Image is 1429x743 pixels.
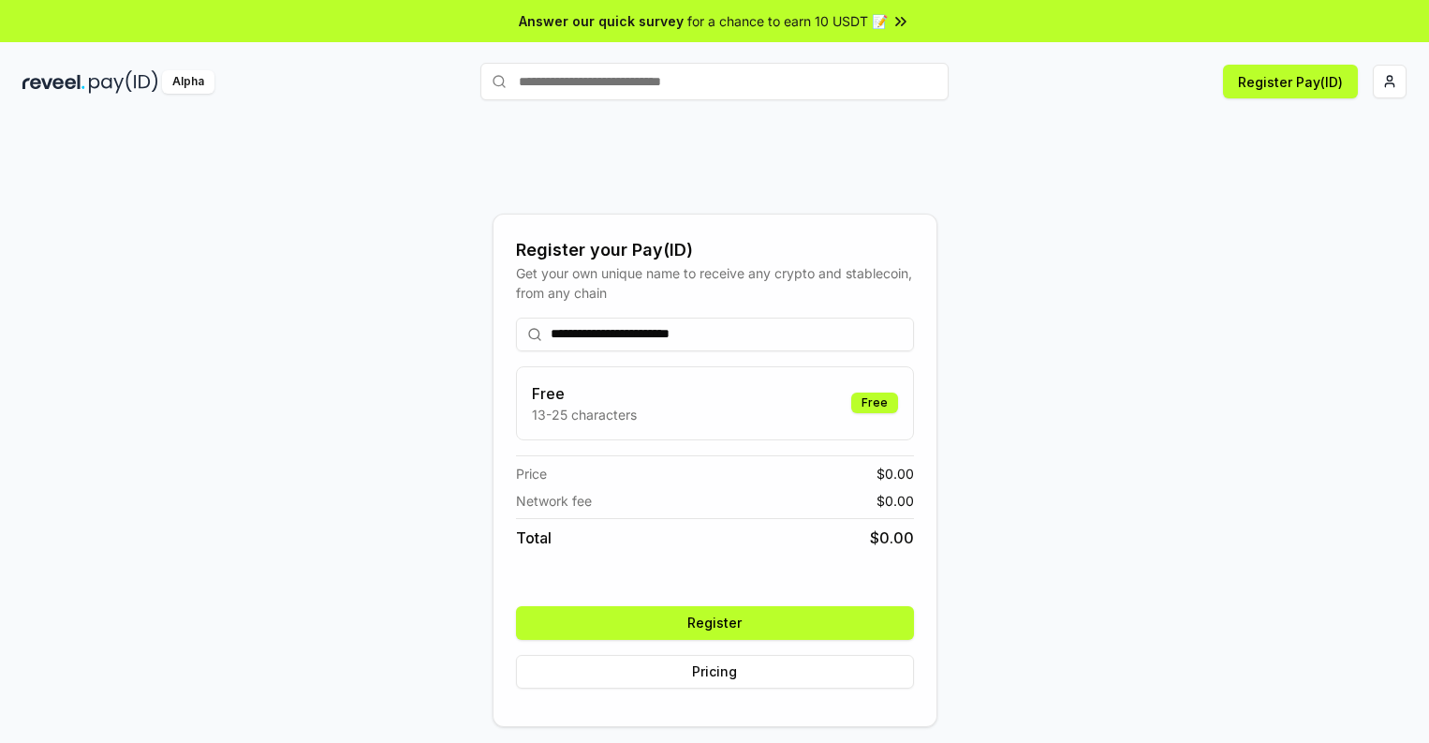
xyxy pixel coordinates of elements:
[516,263,914,303] div: Get your own unique name to receive any crypto and stablecoin, from any chain
[519,11,684,31] span: Answer our quick survey
[532,382,637,405] h3: Free
[162,70,214,94] div: Alpha
[516,491,592,511] span: Network fee
[516,527,552,549] span: Total
[851,393,898,413] div: Free
[516,606,914,640] button: Register
[532,405,637,424] p: 13-25 characters
[89,70,158,94] img: pay_id
[1223,65,1358,98] button: Register Pay(ID)
[870,527,914,549] span: $ 0.00
[877,464,914,483] span: $ 0.00
[687,11,888,31] span: for a chance to earn 10 USDT 📝
[516,655,914,689] button: Pricing
[516,464,547,483] span: Price
[516,237,914,263] div: Register your Pay(ID)
[22,70,85,94] img: reveel_dark
[877,491,914,511] span: $ 0.00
